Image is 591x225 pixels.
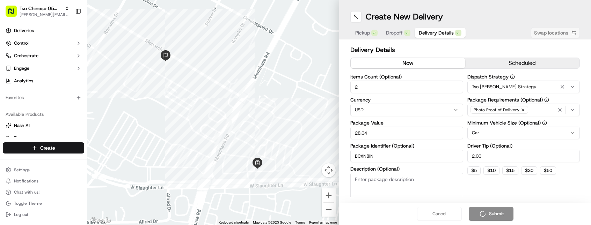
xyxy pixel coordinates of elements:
[467,150,580,162] input: Enter driver tip amount
[24,67,115,74] div: Start new chat
[14,189,39,195] span: Chat with us!
[14,28,34,34] span: Deliveries
[322,203,336,217] button: Zoom out
[474,107,519,113] span: Photo Proof of Delivery
[350,143,463,148] label: Package Identifier (Optional)
[3,38,84,49] button: Control
[510,74,515,79] button: Dispatch Strategy
[467,143,580,148] label: Driver Tip (Optional)
[467,166,481,175] button: $5
[40,144,55,151] span: Create
[467,81,580,93] button: Tso [PERSON_NAME] Strategy
[309,220,337,224] a: Report a map error
[3,133,84,144] button: Fleet
[14,40,29,46] span: Control
[3,109,84,120] div: Available Products
[56,98,115,111] a: 💻API Documentation
[351,58,465,68] button: now
[14,167,30,173] span: Settings
[465,58,580,68] button: scheduled
[467,97,580,102] label: Package Requirements (Optional)
[14,78,33,84] span: Analytics
[3,50,84,61] button: Orchestrate
[20,12,70,17] button: [PERSON_NAME][EMAIL_ADDRESS][DOMAIN_NAME]
[14,101,53,108] span: Knowledge Base
[3,25,84,36] a: Deliveries
[3,198,84,208] button: Toggle Theme
[20,5,62,12] button: Tso Chinese 05 [PERSON_NAME]
[14,53,38,59] span: Orchestrate
[483,166,499,175] button: $10
[521,166,537,175] button: $30
[3,142,84,153] button: Create
[350,127,463,139] input: Enter package value
[3,63,84,74] button: Engage
[14,201,42,206] span: Toggle Theme
[3,120,84,131] button: Nash AI
[350,74,463,79] label: Items Count (Optional)
[3,165,84,175] button: Settings
[3,92,84,103] div: Favorites
[18,45,126,52] input: Got a question? Start typing here...
[366,11,443,22] h1: Create New Delivery
[219,220,249,225] button: Keyboard shortcuts
[24,74,88,79] div: We're available if you need us!
[350,97,463,102] label: Currency
[542,120,547,125] button: Minimum Vehicle Size (Optional)
[59,102,65,107] div: 💻
[119,69,127,77] button: Start new chat
[350,166,463,171] label: Description (Optional)
[502,166,518,175] button: $15
[4,98,56,111] a: 📗Knowledge Base
[540,166,556,175] button: $50
[7,7,21,21] img: Nash
[350,81,463,93] input: Enter number of items
[89,216,112,225] img: Google
[7,28,127,39] p: Welcome 👋
[7,67,20,79] img: 1736555255976-a54dd68f-1ca7-489b-9aae-adbdc363a1c4
[14,135,24,141] span: Fleet
[66,101,112,108] span: API Documentation
[6,122,81,129] a: Nash AI
[3,75,84,87] a: Analytics
[467,120,580,125] label: Minimum Vehicle Size (Optional)
[14,212,28,217] span: Log out
[7,102,13,107] div: 📗
[350,120,463,125] label: Package Value
[3,3,72,20] button: Tso Chinese 05 [PERSON_NAME][PERSON_NAME][EMAIL_ADDRESS][DOMAIN_NAME]
[295,220,305,224] a: Terms (opens in new tab)
[49,118,85,123] a: Powered byPylon
[14,122,30,129] span: Nash AI
[253,220,291,224] span: Map data ©2025 Google
[89,216,112,225] a: Open this area in Google Maps (opens a new window)
[14,178,38,184] span: Notifications
[322,188,336,202] button: Zoom in
[6,135,81,141] a: Fleet
[3,210,84,219] button: Log out
[467,104,580,116] button: Photo Proof of Delivery
[14,65,29,72] span: Engage
[544,97,549,102] button: Package Requirements (Optional)
[386,29,403,36] span: Dropoff
[350,45,580,55] h2: Delivery Details
[70,118,85,123] span: Pylon
[472,84,537,90] span: Tso [PERSON_NAME] Strategy
[419,29,454,36] span: Delivery Details
[3,176,84,186] button: Notifications
[350,150,463,162] input: Enter package identifier
[355,29,370,36] span: Pickup
[3,187,84,197] button: Chat with us!
[322,163,336,177] button: Map camera controls
[467,74,580,79] label: Dispatch Strategy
